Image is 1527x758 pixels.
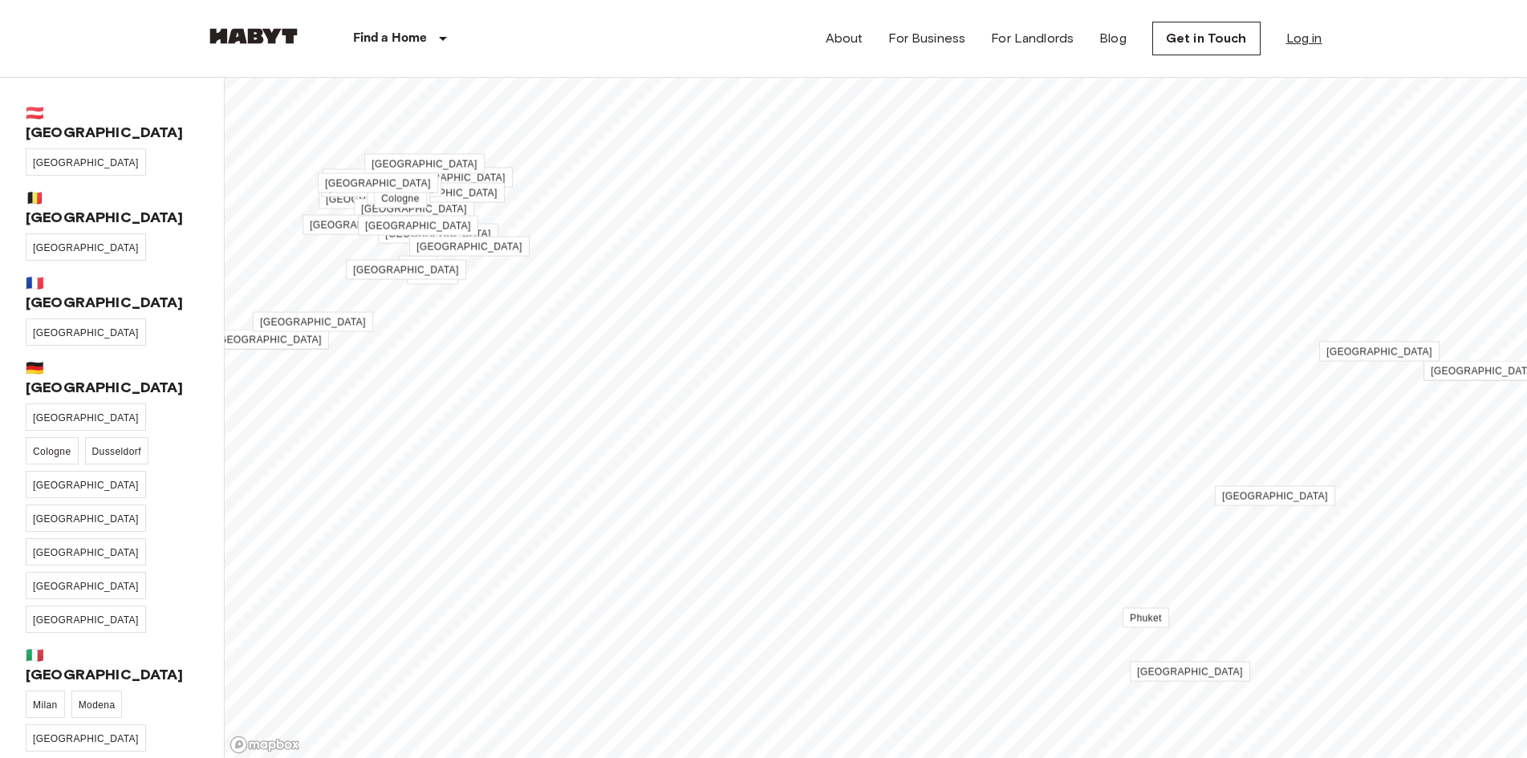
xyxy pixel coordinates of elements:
a: [GEOGRAPHIC_DATA] [26,572,146,599]
a: [GEOGRAPHIC_DATA] [26,538,146,565]
div: Map marker [378,226,498,243]
span: 🇮🇹 [GEOGRAPHIC_DATA] [26,646,198,684]
span: [GEOGRAPHIC_DATA] [33,327,139,338]
div: Map marker [399,258,438,275]
a: [GEOGRAPHIC_DATA] [384,183,505,203]
a: [GEOGRAPHIC_DATA] [253,312,373,332]
a: [GEOGRAPHIC_DATA] [26,318,146,346]
span: 🇧🇪 [GEOGRAPHIC_DATA] [26,188,198,227]
a: Get in Touch [1152,22,1261,55]
span: [GEOGRAPHIC_DATA] [216,334,322,346]
div: Map marker [1130,664,1250,681]
span: 🇩🇪 [GEOGRAPHIC_DATA] [26,359,198,397]
div: Map marker [209,332,329,349]
a: Blog [1099,29,1127,48]
div: Map marker [1319,344,1440,361]
a: [GEOGRAPHIC_DATA] [392,168,513,188]
div: Map marker [346,262,466,279]
a: [GEOGRAPHIC_DATA] [323,169,443,189]
span: [GEOGRAPHIC_DATA] [310,220,416,231]
a: [GEOGRAPHIC_DATA] [318,173,438,193]
div: Map marker [321,180,441,197]
a: [GEOGRAPHIC_DATA] [26,403,146,431]
span: [GEOGRAPHIC_DATA] [33,412,139,424]
span: Modena [79,699,116,711]
span: [GEOGRAPHIC_DATA] [361,204,467,215]
div: Map marker [1215,488,1335,505]
a: Log in [1286,29,1322,48]
a: Modena [71,691,123,718]
span: Milan [33,699,58,711]
span: [GEOGRAPHIC_DATA] [33,513,139,525]
span: [GEOGRAPHIC_DATA] [260,317,366,328]
a: [GEOGRAPHIC_DATA] [209,330,329,350]
a: [GEOGRAPHIC_DATA] [1130,662,1250,682]
span: [GEOGRAPHIC_DATA] [33,157,139,168]
span: [GEOGRAPHIC_DATA] [372,159,477,170]
span: [GEOGRAPHIC_DATA] [365,221,471,232]
p: Find a Home [353,29,428,48]
a: About [826,29,863,48]
a: [GEOGRAPHIC_DATA] [26,505,146,532]
span: [GEOGRAPHIC_DATA] [353,265,459,276]
a: [GEOGRAPHIC_DATA] [26,606,146,633]
span: [GEOGRAPHIC_DATA] [326,194,432,205]
a: [GEOGRAPHIC_DATA] [1319,342,1440,362]
span: Cologne [381,193,420,205]
div: Map marker [319,192,439,209]
span: [GEOGRAPHIC_DATA] [325,178,431,189]
a: [GEOGRAPHIC_DATA] [319,189,439,209]
a: Mapbox logo [229,736,300,754]
div: Map marker [384,185,505,202]
span: [GEOGRAPHIC_DATA] [1326,347,1432,358]
span: [GEOGRAPHIC_DATA] [33,547,139,558]
div: Map marker [358,218,478,235]
span: [GEOGRAPHIC_DATA] [33,614,139,626]
div: Map marker [1123,610,1169,627]
a: Cologne [374,188,427,209]
span: [GEOGRAPHIC_DATA] [33,480,139,491]
a: Milan [399,256,438,276]
span: 🇫🇷 [GEOGRAPHIC_DATA] [26,274,198,312]
a: Cologne [26,437,79,464]
a: [GEOGRAPHIC_DATA] [26,148,146,176]
span: [GEOGRAPHIC_DATA] [1222,491,1328,502]
a: [GEOGRAPHIC_DATA] [364,154,485,174]
span: 🇦🇹 [GEOGRAPHIC_DATA] [26,103,198,142]
div: Map marker [303,217,423,234]
a: [GEOGRAPHIC_DATA] [358,216,478,236]
span: [GEOGRAPHIC_DATA] [1137,667,1243,678]
a: [GEOGRAPHIC_DATA] [346,260,466,280]
span: [GEOGRAPHIC_DATA] [385,229,491,240]
span: Cologne [33,446,71,457]
a: Phuket [1123,608,1169,628]
span: [GEOGRAPHIC_DATA] [392,188,497,199]
span: [GEOGRAPHIC_DATA] [33,581,139,592]
a: [GEOGRAPHIC_DATA] [354,199,474,219]
a: [GEOGRAPHIC_DATA] [1215,486,1335,506]
a: [GEOGRAPHIC_DATA] [26,233,146,261]
div: Map marker [367,187,430,204]
a: [GEOGRAPHIC_DATA] [26,471,146,498]
a: Milan [26,691,65,718]
div: Map marker [318,176,438,193]
div: Map marker [364,156,485,173]
span: [GEOGRAPHIC_DATA] [33,733,139,744]
span: [GEOGRAPHIC_DATA] [400,172,506,184]
a: Dusseldorf [367,184,430,205]
a: [GEOGRAPHIC_DATA] [26,724,146,752]
a: [GEOGRAPHIC_DATA] [303,215,423,235]
span: [GEOGRAPHIC_DATA] [33,242,139,253]
span: Phuket [1130,613,1162,624]
div: Map marker [407,267,458,284]
div: Map marker [392,170,513,187]
div: Map marker [374,191,427,208]
div: Map marker [253,314,373,331]
img: Habyt [205,28,302,44]
div: Map marker [354,201,474,218]
a: For Landlords [991,29,1074,48]
span: Dusseldorf [92,446,141,457]
a: Dusseldorf [85,437,148,464]
div: Map marker [323,172,443,188]
div: Map marker [409,239,530,256]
